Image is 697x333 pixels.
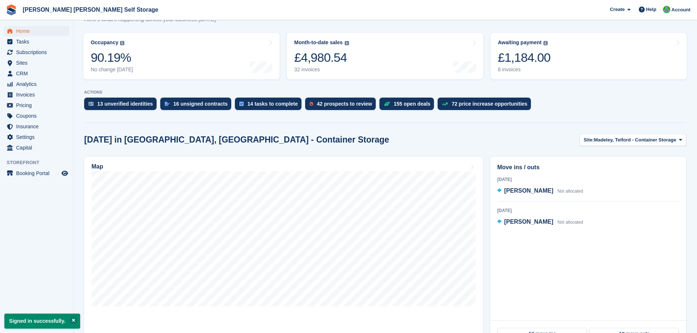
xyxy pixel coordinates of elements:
div: [DATE] [497,176,679,183]
span: Storefront [7,159,73,166]
span: Sites [16,58,60,68]
a: menu [4,79,69,89]
a: Month-to-date sales £4,980.54 32 invoices [287,33,483,79]
img: Tom Spickernell [663,6,670,13]
span: Account [671,6,690,14]
span: [PERSON_NAME] [504,188,553,194]
div: 155 open deals [394,101,430,107]
a: menu [4,68,69,79]
a: 13 unverified identities [84,98,160,114]
a: Preview store [60,169,69,178]
a: menu [4,47,69,57]
span: Home [16,26,60,36]
a: menu [4,58,69,68]
div: Month-to-date sales [294,39,342,46]
a: menu [4,37,69,47]
img: stora-icon-8386f47178a22dfd0bd8f6a31ec36ba5ce8667c1dd55bd0f319d3a0aa187defe.svg [6,4,17,15]
span: [PERSON_NAME] [504,219,553,225]
span: Madeley, Telford - Container Storage [594,136,676,144]
a: Awaiting payment £1,184.00 8 invoices [491,33,687,79]
div: 8 invoices [498,67,551,73]
div: 14 tasks to complete [247,101,298,107]
h2: Move ins / outs [497,163,679,172]
div: No change [DATE] [91,67,133,73]
img: verify_identity-adf6edd0f0f0b5bbfe63781bf79b02c33cf7c696d77639b501bdc392416b5a36.svg [89,102,94,106]
div: 42 prospects to review [317,101,372,107]
span: CRM [16,68,60,79]
span: Coupons [16,111,60,121]
h2: Map [91,163,103,170]
div: 32 invoices [294,67,349,73]
img: price_increase_opportunities-93ffe204e8149a01c8c9dc8f82e8f89637d9d84a8eef4429ea346261dce0b2c0.svg [442,102,448,106]
a: [PERSON_NAME] Not allocated [497,217,583,227]
a: menu [4,111,69,121]
span: Not allocated [558,220,583,225]
a: menu [4,132,69,142]
a: 155 open deals [379,98,438,114]
div: Occupancy [91,39,118,46]
a: menu [4,90,69,100]
div: 72 price increase opportunities [451,101,527,107]
img: task-75834270c22a3079a89374b754ae025e5fb1db73e45f91037f5363f120a921f8.svg [239,102,244,106]
div: Awaiting payment [498,39,542,46]
div: £1,184.00 [498,50,551,65]
div: [DATE] [497,207,679,214]
a: [PERSON_NAME] Not allocated [497,186,583,196]
span: Pricing [16,100,60,110]
img: prospect-51fa495bee0391a8d652442698ab0144808aea92771e9ea1ae160a38d050c398.svg [310,102,313,106]
button: Site: Madeley, Telford - Container Storage [580,134,686,146]
a: 16 unsigned contracts [160,98,235,114]
a: menu [4,168,69,178]
span: Invoices [16,90,60,100]
span: Not allocated [558,189,583,194]
img: icon-info-grey-7440780725fd019a000dd9b08b2336e03edf1995a4989e88bcd33f0948082b44.svg [120,41,124,45]
p: Signed in successfully. [4,314,80,329]
a: 14 tasks to complete [235,98,305,114]
p: ACTIONS [84,90,686,95]
a: menu [4,121,69,132]
a: menu [4,143,69,153]
a: menu [4,26,69,36]
a: menu [4,100,69,110]
div: £4,980.54 [294,50,349,65]
div: 90.19% [91,50,133,65]
a: [PERSON_NAME] [PERSON_NAME] Self Storage [20,4,161,16]
img: contract_signature_icon-13c848040528278c33f63329250d36e43548de30e8caae1d1a13099fd9432cc5.svg [165,102,170,106]
img: deal-1b604bf984904fb50ccaf53a9ad4b4a5d6e5aea283cecdc64d6e3604feb123c2.svg [384,101,390,106]
span: Analytics [16,79,60,89]
h2: [DATE] in [GEOGRAPHIC_DATA], [GEOGRAPHIC_DATA] - Container Storage [84,135,389,145]
span: Site: [584,136,594,144]
span: Help [646,6,656,13]
span: Insurance [16,121,60,132]
img: icon-info-grey-7440780725fd019a000dd9b08b2336e03edf1995a4989e88bcd33f0948082b44.svg [345,41,349,45]
img: icon-info-grey-7440780725fd019a000dd9b08b2336e03edf1995a4989e88bcd33f0948082b44.svg [543,41,548,45]
span: Booking Portal [16,168,60,178]
a: 42 prospects to review [305,98,379,114]
span: Capital [16,143,60,153]
span: Create [610,6,625,13]
div: 16 unsigned contracts [173,101,228,107]
div: 13 unverified identities [97,101,153,107]
span: Settings [16,132,60,142]
span: Tasks [16,37,60,47]
a: 72 price increase opportunities [438,98,535,114]
a: Occupancy 90.19% No change [DATE] [83,33,280,79]
span: Subscriptions [16,47,60,57]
